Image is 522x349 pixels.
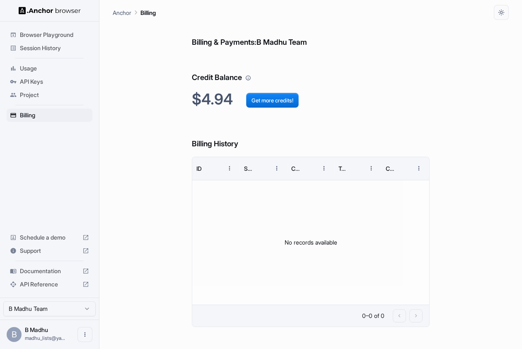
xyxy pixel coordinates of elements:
nav: breadcrumb [113,8,156,17]
div: Total Cost [338,165,348,172]
button: Menu [411,161,426,176]
button: Get more credits! [246,93,299,108]
button: Sort [396,161,411,176]
button: Menu [269,161,284,176]
h6: Billing & Payments: B Madhu Team [192,20,430,48]
button: Sort [207,161,222,176]
span: API Keys [20,78,89,86]
h6: Credit Balance [192,55,430,84]
svg: Your credit balance will be consumed as you use the API. Visit the usage page to view a breakdown... [245,75,251,81]
p: 0–0 of 0 [362,312,384,320]
span: Browser Playground [20,31,89,39]
button: Menu [222,161,237,176]
div: No records available [192,180,429,305]
div: Created [386,165,395,172]
button: Sort [349,161,364,176]
span: Project [20,91,89,99]
span: Schedule a demo [20,233,79,242]
span: Usage [20,64,89,73]
div: Usage [7,62,92,75]
div: API Reference [7,278,92,291]
button: Menu [317,161,331,176]
div: Support [7,244,92,257]
img: Anchor Logo [19,7,81,15]
p: Billing [140,8,156,17]
div: Billing [7,109,92,122]
div: Schedule a demo [7,231,92,244]
span: madhu_lists@yahoo.com [25,335,65,341]
div: Browser Playground [7,28,92,41]
div: B [7,327,22,342]
div: API Keys [7,75,92,88]
button: Menu [364,161,379,176]
div: Status [244,165,254,172]
h2: $4.94 [192,90,430,108]
span: Support [20,247,79,255]
span: Billing [20,111,89,119]
button: Sort [254,161,269,176]
div: Documentation [7,264,92,278]
div: Project [7,88,92,102]
span: Session History [20,44,89,52]
button: Open menu [77,327,92,342]
div: Session History [7,41,92,55]
h6: Billing History [192,121,430,150]
span: Documentation [20,267,79,275]
div: ID [196,165,202,172]
button: Sort [302,161,317,176]
span: API Reference [20,280,79,288]
span: B Madhu [25,326,48,333]
p: Anchor [113,8,131,17]
div: Credits [291,165,301,172]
